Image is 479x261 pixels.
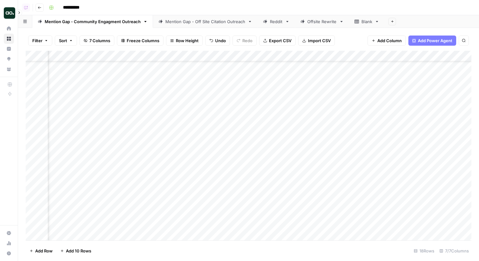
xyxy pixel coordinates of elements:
[165,18,245,25] div: Mention Gap - Off Site Citation Outreach
[55,36,77,46] button: Sort
[4,228,14,238] a: Settings
[377,37,402,44] span: Add Column
[411,246,437,256] div: 18 Rows
[269,37,291,44] span: Export CSV
[127,37,159,44] span: Freeze Columns
[233,36,257,46] button: Redo
[4,7,15,19] img: Dillon Test Logo
[295,15,349,28] a: Offsite Rewrite
[32,37,42,44] span: Filter
[153,15,258,28] a: Mention Gap - Off Site Citation Outreach
[89,37,110,44] span: 7 Columns
[361,18,372,25] div: Blank
[80,36,114,46] button: 7 Columns
[4,23,14,34] a: Home
[4,248,14,258] button: Help + Support
[35,248,53,254] span: Add Row
[4,54,14,64] a: Opportunities
[418,37,452,44] span: Add Power Agent
[308,37,331,44] span: Import CSV
[45,18,141,25] div: Mention Gap - Community Engagment Outreach
[166,36,203,46] button: Row Height
[4,64,14,74] a: Your Data
[205,36,230,46] button: Undo
[437,246,471,256] div: 7/7 Columns
[117,36,163,46] button: Freeze Columns
[298,36,335,46] button: Import CSV
[176,37,199,44] span: Row Height
[56,246,95,256] button: Add 10 Rows
[242,37,252,44] span: Redo
[408,36,456,46] button: Add Power Agent
[59,37,67,44] span: Sort
[270,18,283,25] div: Reddit
[215,37,226,44] span: Undo
[4,5,14,21] button: Workspace: Dillon Test
[4,34,14,44] a: Browse
[32,15,153,28] a: Mention Gap - Community Engagment Outreach
[4,238,14,248] a: Usage
[258,15,295,28] a: Reddit
[28,36,52,46] button: Filter
[26,246,56,256] button: Add Row
[259,36,296,46] button: Export CSV
[66,248,91,254] span: Add 10 Rows
[307,18,337,25] div: Offsite Rewrite
[367,36,406,46] button: Add Column
[4,44,14,54] a: Insights
[349,15,385,28] a: Blank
